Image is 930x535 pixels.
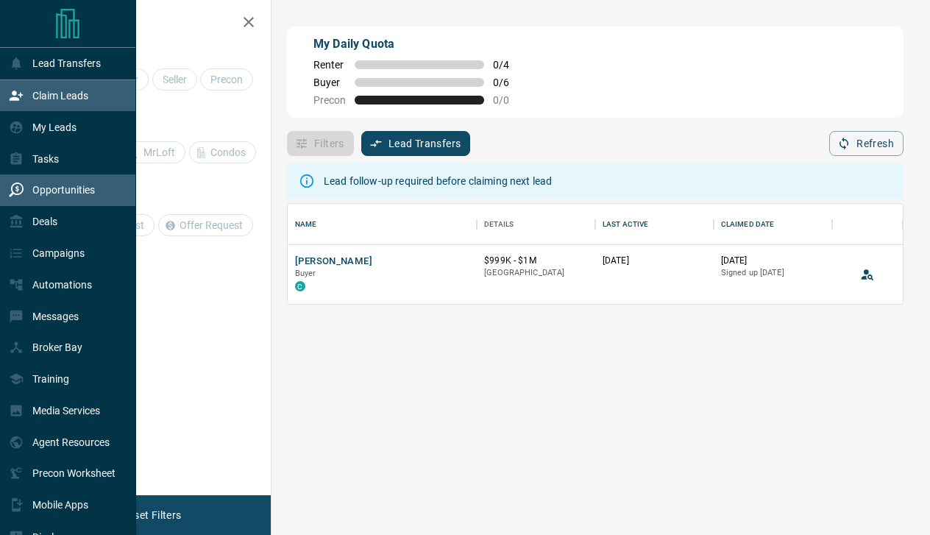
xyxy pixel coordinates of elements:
span: Precon [313,94,346,106]
span: 0 / 6 [493,77,525,88]
p: [DATE] [603,255,706,267]
span: Buyer [313,77,346,88]
div: Last Active [603,204,648,245]
p: [GEOGRAPHIC_DATA] [484,267,588,279]
p: [DATE] [721,255,825,267]
button: Refresh [829,131,904,156]
button: Reset Filters [112,503,191,528]
div: Details [477,204,595,245]
span: Buyer [295,269,316,278]
button: View Lead [856,263,878,286]
p: My Daily Quota [313,35,525,53]
div: Lead follow-up required before claiming next lead [324,168,552,194]
span: 0 / 4 [493,59,525,71]
span: Renter [313,59,346,71]
div: Name [288,204,477,245]
div: Name [295,204,317,245]
p: $999K - $1M [484,255,588,267]
span: 0 / 0 [493,94,525,106]
button: Lead Transfers [361,131,471,156]
button: [PERSON_NAME] [295,255,372,269]
div: Claimed Date [721,204,775,245]
div: Details [484,204,514,245]
svg: View Lead [860,267,875,282]
div: Last Active [595,204,714,245]
div: Claimed Date [714,204,832,245]
div: condos.ca [295,281,305,291]
h2: Filters [47,15,256,32]
p: Signed up [DATE] [721,267,825,279]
